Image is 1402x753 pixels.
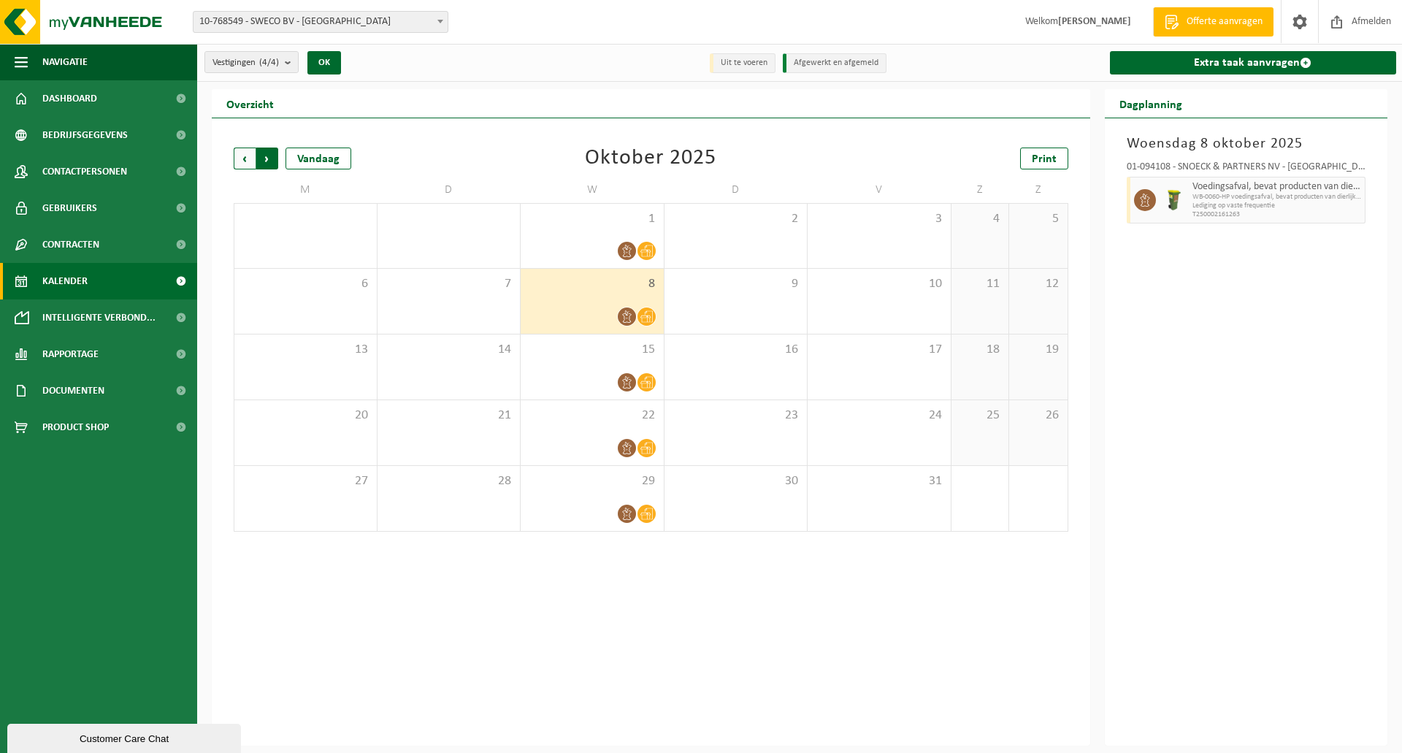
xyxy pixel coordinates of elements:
span: 9 [672,276,800,292]
span: Dashboard [42,80,97,117]
iframe: chat widget [7,721,244,753]
span: 2 [672,211,800,227]
span: 19 [1016,342,1060,358]
h2: Dagplanning [1105,89,1197,118]
td: M [234,177,378,203]
span: 10-768549 - SWECO BV - BRUSSEL [194,12,448,32]
span: 14 [385,342,513,358]
span: 21 [385,408,513,424]
td: Z [951,177,1010,203]
span: 3 [815,211,943,227]
span: Offerte aanvragen [1183,15,1266,29]
span: 4 [959,211,1002,227]
span: 23 [672,408,800,424]
button: Vestigingen(4/4) [204,51,299,73]
span: Vestigingen [212,52,279,74]
span: Contactpersonen [42,153,127,190]
span: 6 [242,276,369,292]
span: Documenten [42,372,104,409]
div: 01-094108 - SNOECK & PARTNERS NV - [GEOGRAPHIC_DATA] [1127,162,1366,177]
span: 22 [528,408,656,424]
span: 17 [815,342,943,358]
span: 18 [959,342,1002,358]
strong: [PERSON_NAME] [1058,16,1131,27]
span: 20 [242,408,369,424]
a: Offerte aanvragen [1153,7,1273,37]
span: 28 [385,473,513,489]
span: 13 [242,342,369,358]
span: 5 [1016,211,1060,227]
td: D [378,177,521,203]
li: Uit te voeren [710,53,775,73]
span: Navigatie [42,44,88,80]
span: 10-768549 - SWECO BV - BRUSSEL [193,11,448,33]
span: Voedingsafval, bevat producten van dierlijke oorsprong, onverpakt, categorie 3 [1192,181,1362,193]
td: V [808,177,951,203]
span: Intelligente verbond... [42,299,156,336]
td: D [664,177,808,203]
a: Print [1020,148,1068,169]
div: Oktober 2025 [585,148,716,169]
a: Extra taak aanvragen [1110,51,1397,74]
span: 30 [672,473,800,489]
div: Vandaag [286,148,351,169]
h2: Overzicht [212,89,288,118]
span: 25 [959,408,1002,424]
span: Vorige [234,148,256,169]
span: T250002161263 [1192,210,1362,219]
button: OK [307,51,341,74]
span: Lediging op vaste frequentie [1192,202,1362,210]
span: 31 [815,473,943,489]
span: 7 [385,276,513,292]
span: Contracten [42,226,99,263]
span: 27 [242,473,369,489]
li: Afgewerkt en afgemeld [783,53,886,73]
span: 24 [815,408,943,424]
td: W [521,177,664,203]
span: Bedrijfsgegevens [42,117,128,153]
span: 15 [528,342,656,358]
span: 8 [528,276,656,292]
span: Volgende [256,148,278,169]
span: 10 [815,276,943,292]
img: WB-0060-HPE-GN-50 [1163,189,1185,211]
td: Z [1009,177,1068,203]
span: WB-0060-HP voedingsafval, bevat producten van dierlijke oors [1192,193,1362,202]
span: 1 [528,211,656,227]
span: 12 [1016,276,1060,292]
span: Rapportage [42,336,99,372]
h3: Woensdag 8 oktober 2025 [1127,133,1366,155]
span: Product Shop [42,409,109,446]
span: 11 [959,276,1002,292]
span: 16 [672,342,800,358]
span: 29 [528,473,656,489]
count: (4/4) [259,58,279,67]
span: 26 [1016,408,1060,424]
span: Gebruikers [42,190,97,226]
span: Print [1032,153,1057,165]
span: Kalender [42,263,88,299]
